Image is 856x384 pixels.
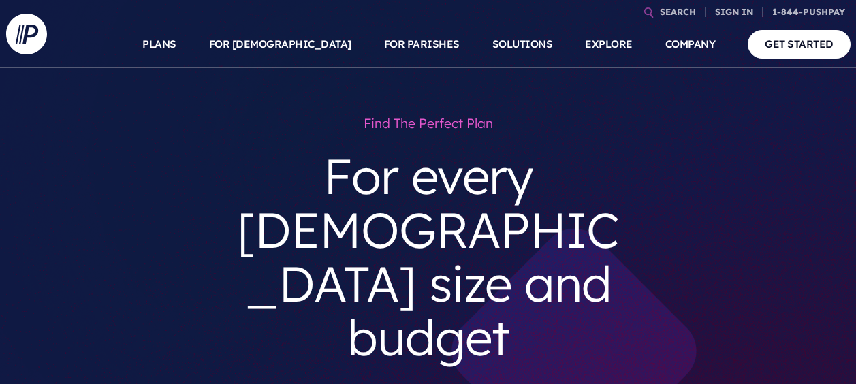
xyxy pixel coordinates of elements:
h3: For every [DEMOGRAPHIC_DATA] size and budget [223,138,634,376]
h1: Find the perfect plan [223,109,634,138]
a: COMPANY [665,20,716,68]
a: EXPLORE [585,20,633,68]
a: FOR PARISHES [384,20,460,68]
a: FOR [DEMOGRAPHIC_DATA] [209,20,351,68]
a: GET STARTED [748,30,851,58]
a: SOLUTIONS [492,20,553,68]
a: PLANS [142,20,176,68]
